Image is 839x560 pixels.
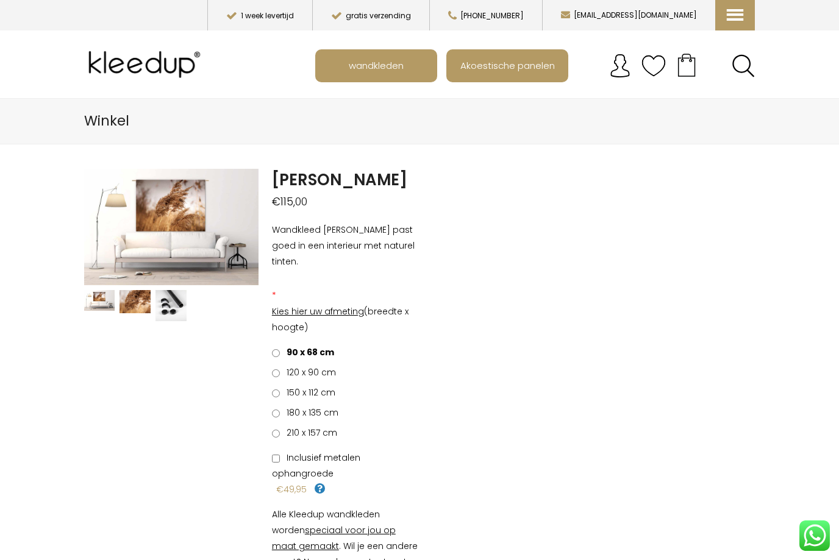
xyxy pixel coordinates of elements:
span: 210 x 157 cm [282,427,337,439]
input: 90 x 68 cm [272,349,280,357]
input: 180 x 135 cm [272,409,280,417]
input: Inclusief metalen ophangroede [272,455,280,463]
span: €49,95 [276,483,307,495]
span: 150 x 112 cm [282,386,335,399]
img: Kleedup [84,40,210,89]
a: Akoestische panelen [448,51,567,81]
span: speciaal voor jou op maat gemaakt [272,524,396,552]
input: 150 x 112 cm [272,389,280,397]
img: account.svg [608,54,632,78]
a: Your cart [666,49,707,80]
input: 210 x 157 cm [272,430,280,438]
input: 120 x 90 cm [272,369,280,377]
img: verlanglijstje.svg [641,54,666,78]
img: Dried Reed - Afbeelding 2 [120,290,151,313]
a: wandkleden [316,51,436,81]
a: Search [732,54,755,77]
span: 180 x 135 cm [282,406,338,419]
span: 120 x 90 cm [282,366,336,378]
span: 90 x 68 cm [282,346,334,358]
span: € [272,194,280,209]
span: Inclusief metalen ophangroede [272,452,360,480]
span: Akoestische panelen [454,54,562,77]
span: Winkel [84,111,129,130]
nav: Main menu [315,49,764,82]
span: Kies hier uw afmeting [272,305,364,317]
img: Dried Reed - Afbeelding 3 [155,290,187,321]
p: (breedte x hoogte) [272,303,419,335]
span: wandkleden [342,54,410,77]
img: Wandkleed Dried Reed [84,290,115,311]
h1: [PERSON_NAME] [272,169,419,191]
bdi: 115,00 [272,194,307,209]
p: Wandkleed [PERSON_NAME] past goed in een interieur met naturel tinten. [272,222,419,269]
